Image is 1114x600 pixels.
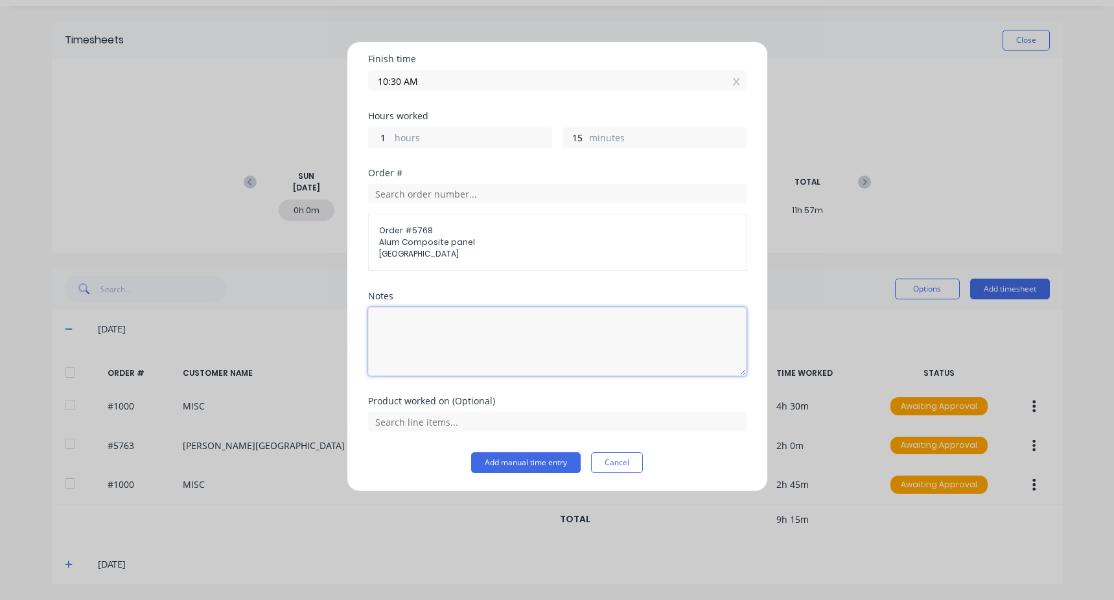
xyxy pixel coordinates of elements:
span: [GEOGRAPHIC_DATA] [379,248,736,260]
span: Alum Composite panel [379,237,736,248]
label: minutes [589,131,746,147]
input: Search line items... [368,412,747,432]
div: Order # [368,168,747,178]
label: hours [395,131,551,147]
span: Order # 5768 [379,225,736,237]
button: Add manual time entry [471,452,581,473]
div: Hours worked [368,111,747,121]
div: Notes [368,292,747,301]
div: Product worked on (Optional) [368,397,747,406]
input: 0 [563,128,586,147]
button: Cancel [591,452,643,473]
input: 0 [369,128,391,147]
input: Search order number... [368,184,747,203]
div: Finish time [368,54,747,63]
